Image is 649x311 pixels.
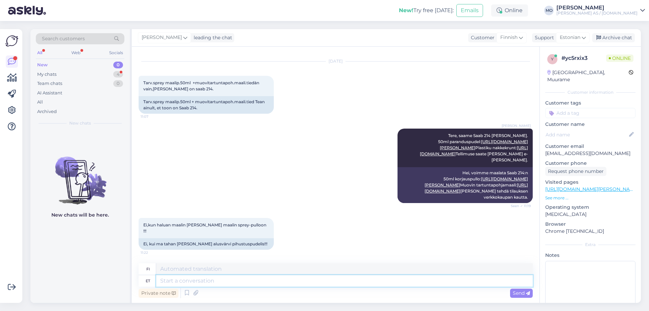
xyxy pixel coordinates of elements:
[561,54,606,62] div: # yc5rxix3
[142,34,182,41] span: [PERSON_NAME]
[42,35,85,42] span: Search customers
[545,204,635,211] p: Operating system
[399,7,413,14] b: New!
[113,62,123,68] div: 0
[606,54,633,62] span: Online
[502,123,531,128] span: [PERSON_NAME]
[556,10,638,16] div: [PERSON_NAME] AS / [DOMAIN_NAME]
[592,33,635,42] div: Archive chat
[420,133,528,162] span: Tere, saame Saab 214 [PERSON_NAME]. 50ml paranduspudel: Plastiku nakkekrunt: Tellimuse saate [PER...
[399,6,454,15] div: Try free [DATE]:
[560,34,580,41] span: Estonian
[139,238,274,250] div: Ei, kui ma tahan [PERSON_NAME] alusvärvi pihustuspudelis!!!
[544,6,554,15] div: MO
[108,48,124,57] div: Socials
[545,186,639,192] a: [URL][DOMAIN_NAME][PERSON_NAME]
[113,80,123,87] div: 0
[139,96,274,114] div: Tarv.sprey maalip.50ml + muovitartuntapoh.maali.tied Tean ainult, et toon on Saab 214.
[545,143,635,150] p: Customer email
[545,150,635,157] p: [EMAIL_ADDRESS][DOMAIN_NAME]
[505,203,531,208] span: Seen ✓ 11:19
[30,145,130,205] img: No chats
[5,35,18,47] img: Askly Logo
[545,160,635,167] p: Customer phone
[37,99,43,106] div: All
[456,4,483,17] button: Emails
[500,34,518,41] span: Finnish
[141,250,166,255] span: 11:22
[545,121,635,128] p: Customer name
[547,69,629,83] div: [GEOGRAPHIC_DATA], Muurame
[468,34,495,41] div: Customer
[398,167,533,203] div: Hei, voimme maalata Saab 214:n 50ml korjauspullo: Muovin tartuntapohjamaali: [PERSON_NAME] tehdä ...
[191,34,232,41] div: leading the chat
[491,4,528,17] div: Online
[545,195,635,201] p: See more ...
[146,263,150,275] div: fi
[36,48,44,57] div: All
[37,71,56,78] div: My chats
[70,48,82,57] div: Web
[545,252,635,259] p: Notes
[37,62,48,68] div: New
[556,5,645,16] a: [PERSON_NAME][PERSON_NAME] AS / [DOMAIN_NAME]
[37,80,62,87] div: Team chats
[513,290,530,296] span: Send
[545,99,635,107] p: Customer tags
[37,108,57,115] div: Archived
[545,179,635,186] p: Visited pages
[139,58,533,64] div: [DATE]
[146,275,150,287] div: et
[546,131,628,138] input: Add name
[51,212,109,219] p: New chats will be here.
[545,108,635,118] input: Add a tag
[143,222,267,234] span: Ei,kun haluan maalin [PERSON_NAME] maalin sprey-pulloon !!!
[141,114,166,119] span: 11:07
[545,242,635,248] div: Extra
[545,211,635,218] p: [MEDICAL_DATA]
[143,80,260,91] span: Tarv.sprey maalip.50ml +muovitartuntapoh.maali.tiedän vain,[PERSON_NAME] on saab 214.
[545,228,635,235] p: Chrome [TECHNICAL_ID]
[545,167,606,176] div: Request phone number
[69,120,91,126] span: New chats
[545,89,635,95] div: Customer information
[37,90,62,96] div: AI Assistant
[440,139,528,150] a: [URL][DOMAIN_NAME][PERSON_NAME]
[545,221,635,228] p: Browser
[532,34,554,41] div: Support
[113,71,123,78] div: 4
[139,289,178,298] div: Private note
[551,57,554,62] span: y
[556,5,638,10] div: [PERSON_NAME]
